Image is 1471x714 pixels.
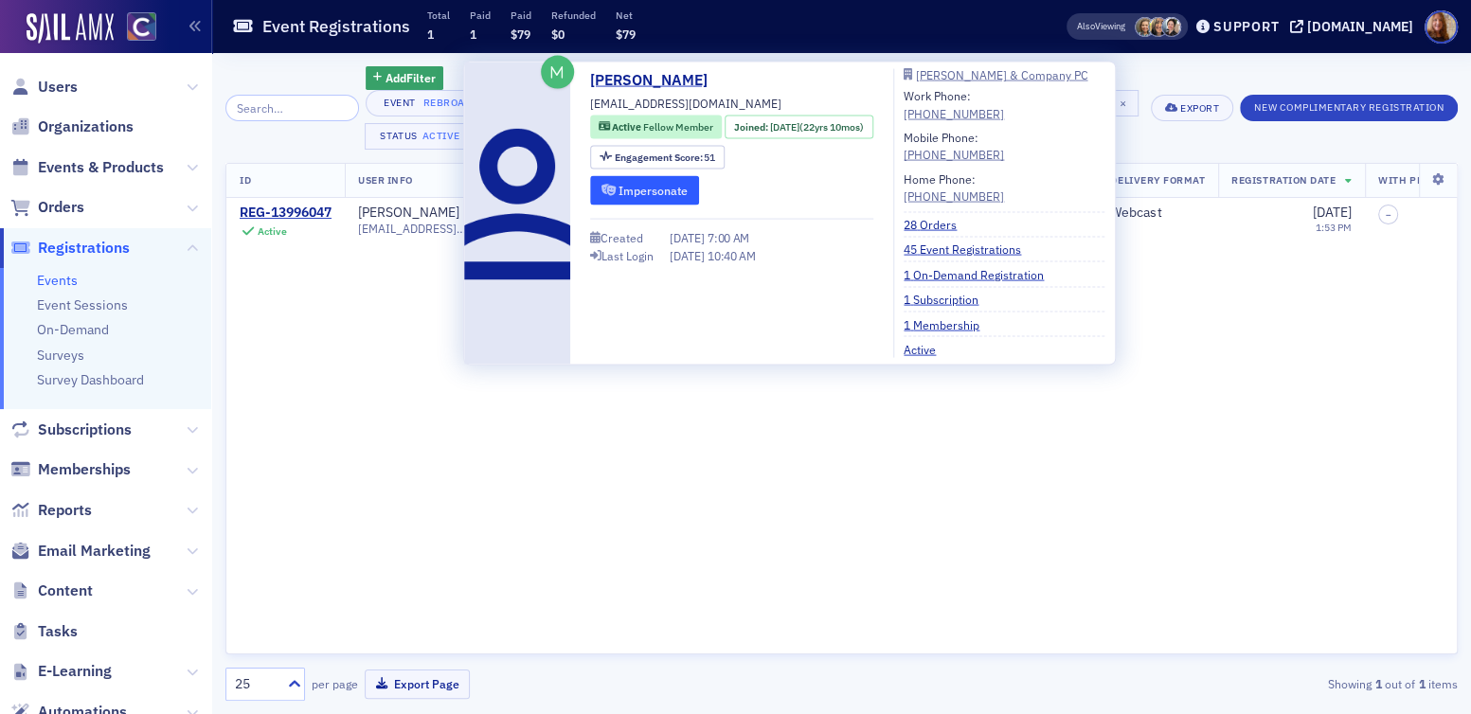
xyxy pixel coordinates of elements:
p: Net [616,9,636,22]
input: Search… [225,95,359,121]
button: EventREBROADCAST: [PERSON_NAME] Tax Education: One Big Beautiful Bill: What Tax Practitioners Nee... [366,90,1139,116]
a: E-Learning [10,661,112,682]
span: [DATE] [1313,204,1352,221]
button: StatusActive× [365,123,488,150]
div: Support [1213,18,1279,35]
a: 45 Event Registrations [904,241,1035,258]
span: [DATE] [770,119,799,133]
span: Engagement Score : [615,150,705,163]
span: E-Learning [38,661,112,682]
span: Add Filter [386,69,436,86]
span: Delivery Format [1110,173,1205,187]
div: 51 [615,152,716,162]
div: Joined: 2002-10-31 00:00:00 [726,116,873,139]
a: Email Marketing [10,541,151,562]
span: Pamela Galey-Coleman [1161,17,1181,37]
div: Also [1077,20,1095,32]
a: On-Demand [37,321,109,338]
p: Paid [511,9,531,22]
a: 1 Membership [904,315,994,332]
a: 1 On-Demand Registration [904,265,1058,282]
button: Impersonate [590,175,699,205]
p: Paid [470,9,491,22]
span: Fellow Member [643,120,713,134]
span: [DATE] [670,247,708,262]
button: New Complimentary Registration [1240,95,1458,121]
span: Email Marketing [38,541,151,562]
span: Lindsay Moore [1135,17,1155,37]
div: (22yrs 10mos) [770,119,864,134]
span: 1 [470,27,476,42]
span: Tasks [38,621,78,642]
div: Webcast [1110,205,1205,222]
span: [EMAIL_ADDRESS][DOMAIN_NAME] [590,95,781,112]
span: 10:40 AM [708,247,756,262]
span: Orders [38,197,84,218]
a: Active [904,340,950,357]
a: [PERSON_NAME] & Company PC [904,69,1104,80]
span: Viewing [1077,20,1125,33]
div: Created [601,233,643,243]
span: Events & Products [38,157,164,178]
a: Active Fellow Member [599,119,713,134]
a: Content [10,580,93,601]
img: SailAMX [27,13,114,44]
div: 25 [235,674,277,694]
a: 1 Subscription [904,291,993,308]
div: Work Phone: [904,87,1004,122]
a: 28 Orders [904,216,971,233]
span: Organizations [38,116,134,137]
span: Subscriptions [38,419,132,440]
span: [DATE] [670,230,708,245]
div: Home Phone: [904,170,1004,205]
strong: 1 [1372,675,1385,692]
p: Total [427,9,450,22]
div: Showing out of items [1060,675,1458,692]
span: $79 [616,27,636,42]
div: Active [258,225,287,238]
span: Content [38,580,93,601]
a: REG-13996047 [240,205,332,222]
a: [PHONE_NUMBER] [904,146,1004,163]
span: Reports [38,500,92,521]
a: Tasks [10,621,78,642]
div: Active [422,130,460,142]
div: [PHONE_NUMBER] [904,104,1004,121]
a: Organizations [10,116,134,137]
div: Export [1180,103,1219,114]
a: Subscriptions [10,419,132,440]
a: Surveys [37,347,84,364]
button: AddFilter [366,66,443,90]
div: REBROADCAST: [PERSON_NAME] Tax Education: One Big Beautiful Bill: What Tax Practitioners Need to ... [423,93,1111,112]
span: Joined : [734,119,770,134]
a: Event Sessions [37,296,128,313]
span: – [1386,209,1391,221]
span: [EMAIL_ADDRESS][DOMAIN_NAME] [358,222,491,236]
a: Events & Products [10,157,164,178]
span: Registrations [38,238,130,259]
a: [PHONE_NUMBER] [904,187,1004,205]
a: Users [10,77,78,98]
div: Event [380,97,420,109]
button: Export [1151,95,1233,121]
span: Lauren Standiford [1148,17,1168,37]
button: Export Page [365,669,470,699]
a: [PERSON_NAME] [590,69,722,92]
strong: 1 [1415,675,1428,692]
a: Reports [10,500,92,521]
span: Users [38,77,78,98]
a: Orders [10,197,84,218]
a: Events [37,272,78,289]
a: New Complimentary Registration [1240,98,1458,115]
h1: Event Registrations [262,15,410,38]
button: [DOMAIN_NAME] [1290,20,1420,33]
span: Registration Date [1231,173,1336,187]
span: Memberships [38,459,131,480]
span: × [1114,95,1131,112]
a: [PERSON_NAME] [358,205,459,222]
a: Memberships [10,459,131,480]
label: per page [312,675,358,692]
